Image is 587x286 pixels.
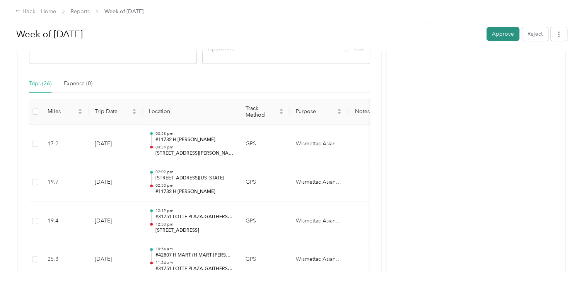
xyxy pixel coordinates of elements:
td: GPS [239,163,290,202]
div: Trips (26) [29,79,51,88]
th: Track Method [239,99,290,125]
span: Miles [48,108,76,115]
p: [STREET_ADDRESS][US_STATE] [155,175,233,182]
span: caret-up [78,107,82,112]
span: caret-down [132,111,137,115]
h1: Week of September 22 2025 [16,25,481,43]
td: Wismettac Asian Foods [290,240,348,279]
span: Trip Date [95,108,130,115]
span: caret-up [132,107,137,112]
span: caret-down [78,111,82,115]
td: 25.3 [41,240,89,279]
p: 11:24 am [155,260,233,265]
td: [DATE] [89,202,143,241]
p: #11732 H [PERSON_NAME] [155,188,233,195]
td: [DATE] [89,240,143,279]
span: caret-down [279,111,283,115]
td: 19.4 [41,202,89,241]
p: 03:53 pm [155,131,233,136]
a: Home [41,8,56,15]
td: Wismettac Asian Foods [290,125,348,164]
button: Reject [522,27,548,41]
td: GPS [239,240,290,279]
th: Miles [41,99,89,125]
a: Reports [71,8,90,15]
iframe: Everlance-gr Chat Button Frame [544,243,587,286]
th: Notes [348,99,377,125]
th: Location [143,99,239,125]
p: [STREET_ADDRESS] [155,227,233,234]
p: 12:19 pm [155,208,233,214]
p: 12:50 pm [155,222,233,227]
span: caret-up [337,107,341,112]
td: GPS [239,125,290,164]
span: caret-down [337,111,341,115]
span: Track Method [246,105,277,118]
p: #11732 H [PERSON_NAME] [155,136,233,143]
td: [DATE] [89,163,143,202]
td: 17.2 [41,125,89,164]
th: Purpose [290,99,348,125]
td: 19.7 [41,163,89,202]
button: Approve [486,27,519,41]
p: 02:50 pm [155,183,233,188]
td: Wismettac Asian Foods [290,163,348,202]
p: 02:09 pm [155,169,233,175]
span: Purpose [296,108,335,115]
td: Wismettac Asian Foods [290,202,348,241]
div: Expense (0) [64,79,92,88]
p: 04:34 pm [155,145,233,150]
p: [STREET_ADDRESS][PERSON_NAME] [155,150,233,157]
p: #42807 H MART (H MART [PERSON_NAME] LLC) [155,252,233,259]
p: 10:54 am [155,246,233,252]
td: GPS [239,202,290,241]
td: [DATE] [89,125,143,164]
div: Back [15,7,36,16]
span: caret-up [279,107,283,112]
th: Trip Date [89,99,143,125]
p: #31751 LOTTE PLAZA-GAITHERSBURG (SUNGWON GAITHERSBURG LLC) [155,265,233,272]
p: #31751 LOTTE PLAZA-GAITHERSBURG (SUNGWON GAITHERSBURG LLC) [155,214,233,221]
span: Week of [DATE] [104,7,143,16]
